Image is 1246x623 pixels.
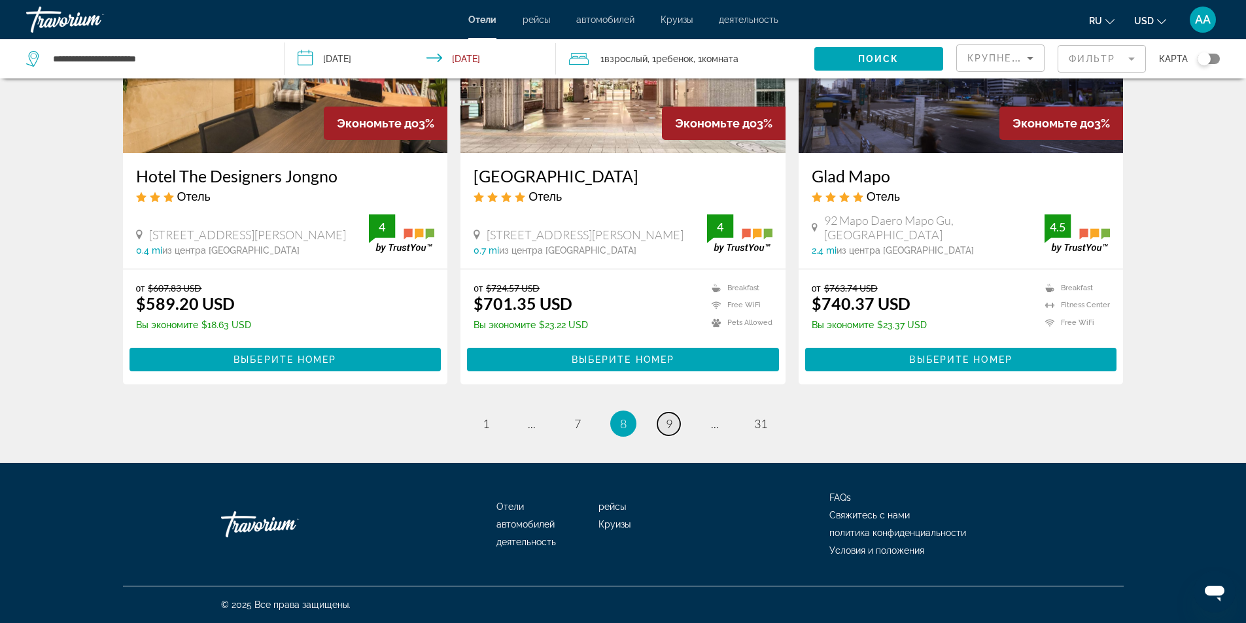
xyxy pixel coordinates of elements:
[136,189,435,203] div: 3 star Hotel
[719,14,778,25] a: деятельность
[693,50,738,68] span: , 1
[136,245,162,256] span: 0.4 mi
[483,416,489,431] span: 1
[496,519,555,530] a: автомобилей
[829,545,924,556] a: Условия и положения
[648,50,693,68] span: , 1
[1045,219,1071,235] div: 4.5
[598,501,626,512] a: рейсы
[468,14,496,25] span: Отели
[598,519,631,530] a: Круизы
[1045,214,1110,253] img: trustyou-badge.svg
[858,54,899,64] span: Поиск
[666,416,672,431] span: 9
[528,189,562,203] span: Отель
[324,107,447,140] div: 3%
[1188,53,1220,65] button: Toggle map
[600,50,648,68] span: 1
[486,282,540,294] del: $724.57 USD
[221,599,351,610] span: © 2025 Все права защищены.
[812,166,1111,186] a: Glad Mapo
[705,300,772,311] li: Free WiFi
[576,14,634,25] a: автомобилей
[805,348,1117,371] button: Выберите номер
[675,116,757,130] span: Экономьте до
[474,282,483,294] span: от
[528,416,536,431] span: ...
[148,282,201,294] del: $607.83 USD
[1134,16,1154,26] span: USD
[474,166,772,186] h3: [GEOGRAPHIC_DATA]
[177,189,211,203] span: Отель
[812,189,1111,203] div: 4 star Hotel
[812,294,910,313] ins: $740.37 USD
[136,320,198,330] span: Вы экономите
[661,14,693,25] a: Круизы
[1089,16,1102,26] span: ru
[1039,282,1110,294] li: Breakfast
[702,54,738,64] span: Комната
[812,320,927,330] p: $23.37 USD
[711,416,719,431] span: ...
[999,107,1123,140] div: 3%
[130,350,441,365] a: Выберите номер
[829,510,910,520] span: Свяжитесь с нами
[837,245,974,256] span: из центра [GEOGRAPHIC_DATA]
[829,492,851,503] a: FAQs
[369,214,434,253] img: trustyou-badge.svg
[909,354,1012,365] span: Выберите номер
[805,350,1117,365] a: Выберите номер
[130,348,441,371] button: Выберите номер
[487,227,684,242] span: [STREET_ADDRESS][PERSON_NAME]
[574,416,581,431] span: 7
[467,348,779,371] button: Выберите номер
[474,294,572,313] ins: $701.35 USD
[523,14,550,25] a: рейсы
[1058,44,1146,73] button: Filter
[123,411,1124,437] nav: Pagination
[234,354,336,365] span: Выберите номер
[1195,13,1211,26] span: AA
[824,282,878,294] del: $763.74 USD
[496,501,524,512] a: Отели
[136,166,435,186] h3: Hotel The Designers Jongno
[1089,11,1115,30] button: Change language
[1039,317,1110,328] li: Free WiFi
[474,189,772,203] div: 4 star Hotel
[1039,300,1110,311] li: Fitness Center
[967,53,1126,63] span: Крупнейшие сбережения
[707,219,733,235] div: 4
[136,282,145,294] span: от
[337,116,419,130] span: Экономьте до
[1012,116,1094,130] span: Экономьте до
[705,317,772,328] li: Pets Allowed
[499,245,636,256] span: из центра [GEOGRAPHIC_DATA]
[474,245,499,256] span: 0.7 mi
[162,245,300,256] span: из центра [GEOGRAPHIC_DATA]
[221,505,352,544] a: Travorium
[812,320,874,330] span: Вы экономите
[604,54,648,64] span: Взрослый
[285,39,556,78] button: Check-in date: Sep 28, 2025 Check-out date: Oct 3, 2025
[1134,11,1166,30] button: Change currency
[136,320,251,330] p: $18.63 USD
[656,54,693,64] span: Ребенок
[474,320,588,330] p: $23.22 USD
[754,416,767,431] span: 31
[705,282,772,294] li: Breakfast
[572,354,674,365] span: Выберите номер
[474,320,536,330] span: Вы экономите
[824,213,1045,242] span: 92 Mapo Daero Mapo Gu, [GEOGRAPHIC_DATA]
[829,528,966,538] a: политика конфиденциальности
